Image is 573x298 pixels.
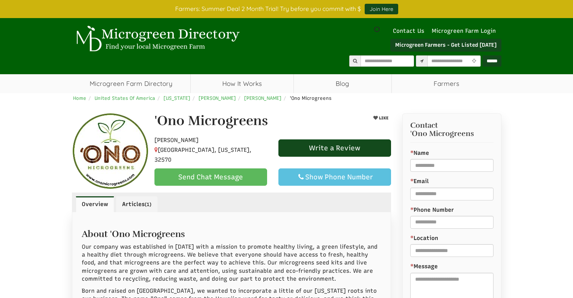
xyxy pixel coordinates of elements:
a: [PERSON_NAME] [244,95,281,101]
i: Use Current Location [470,59,478,64]
h3: Contact [410,121,494,138]
a: How It Works [191,74,293,93]
h2: About 'Ono Microgreens [82,225,382,239]
span: 'Ono Microgreens [410,130,474,138]
a: Join Here [365,4,398,14]
a: [US_STATE] [163,95,190,101]
span: [GEOGRAPHIC_DATA], [US_STATE], 32570 [154,147,251,163]
label: Phone Number [410,206,494,214]
a: Overview [76,196,114,212]
a: Write a Review [278,139,391,157]
ul: Profile Tabs [72,193,391,212]
a: Articles [116,196,157,212]
div: Show Phone Number [285,173,385,182]
a: Blog [294,74,391,93]
button: LIKE [371,113,391,123]
span: [PERSON_NAME] [154,137,199,144]
label: Email [410,177,494,185]
a: Send Chat Message [154,168,267,186]
img: Contact 'Ono Microgreens [73,113,148,189]
small: (1) [145,202,151,207]
label: Location [410,234,438,242]
span: Farmers [392,74,501,93]
span: 'Ono Microgreens [290,95,332,101]
div: Farmers: Summer Deal 2 Month Trial! Try before you commit with $ [66,4,507,14]
h1: 'Ono Microgreens [154,113,268,128]
label: Message [410,263,494,270]
a: Home [73,95,86,101]
a: United States Of America [95,95,155,101]
a: [PERSON_NAME] [199,95,236,101]
a: Contact Us [389,28,428,34]
label: Name [410,149,494,157]
p: Our company was established in [DATE] with a mission to promote healthy living, a green lifestyle... [82,243,382,283]
a: Microgreen Farmers - Get Listed [DATE] [390,39,501,52]
a: Microgreen Farm Directory [72,74,191,93]
span: LIKE [378,116,388,121]
img: Microgreen Directory [72,26,241,52]
a: Microgreen Farm Login [432,28,500,34]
